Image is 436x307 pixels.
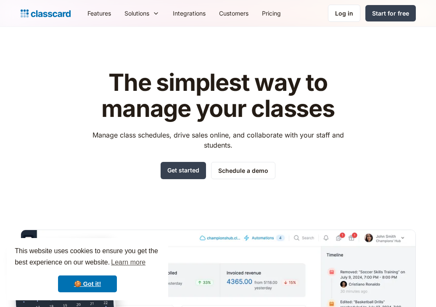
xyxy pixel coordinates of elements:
[328,5,360,22] a: Log in
[211,162,275,179] a: Schedule a demo
[58,275,117,292] a: dismiss cookie message
[118,4,166,23] div: Solutions
[85,130,351,150] p: Manage class schedules, drive sales online, and collaborate with your staff and students.
[110,256,147,269] a: learn more about cookies
[161,162,206,179] a: Get started
[124,9,149,18] div: Solutions
[15,246,160,269] span: This website uses cookies to ensure you get the best experience on our website.
[21,8,71,19] a: home
[7,238,168,300] div: cookieconsent
[335,9,353,18] div: Log in
[85,70,351,122] h1: The simplest way to manage your classes
[212,4,255,23] a: Customers
[166,4,212,23] a: Integrations
[255,4,288,23] a: Pricing
[365,5,416,21] a: Start for free
[372,9,409,18] div: Start for free
[81,4,118,23] a: Features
